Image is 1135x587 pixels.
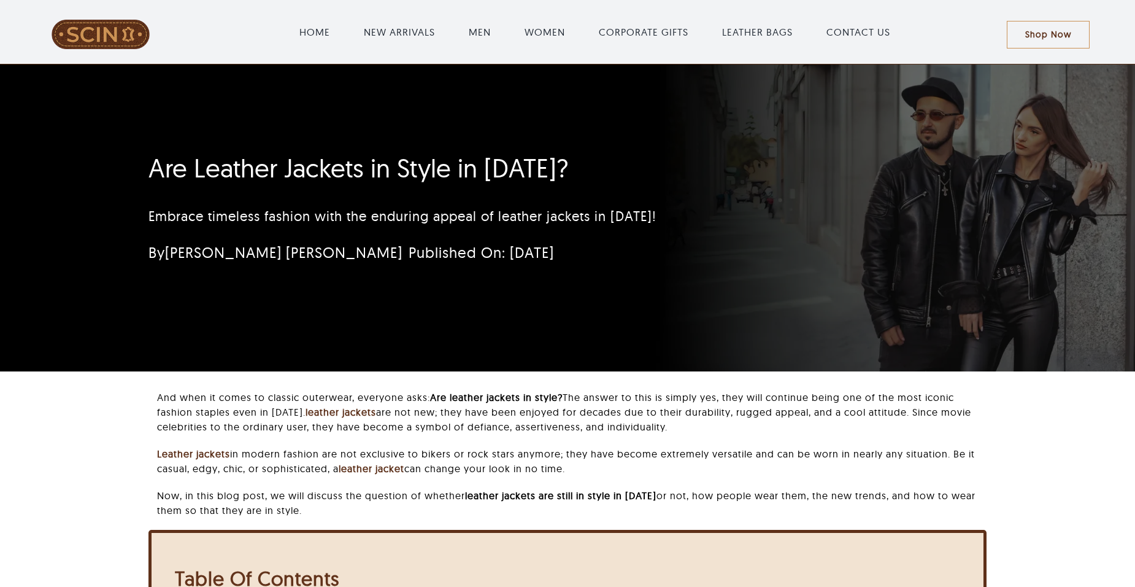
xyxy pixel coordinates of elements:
span: Shop Now [1025,29,1071,40]
a: NEW ARRIVALS [364,25,435,39]
a: MEN [469,25,491,39]
a: leather jackets [306,406,376,418]
a: LEATHER BAGS [722,25,793,39]
p: Embrace timeless fashion with the enduring appeal of leather jackets in [DATE]! [148,206,841,227]
a: Shop Now [1007,21,1090,49]
a: WOMEN [525,25,565,39]
a: HOME [299,25,330,39]
b: Are leather jackets in style? [430,391,563,403]
b: leather jackets are still in style in [DATE] [465,489,656,502]
a: leather jacket [339,462,404,475]
span: Published On: [DATE] [409,243,554,262]
span: By [148,243,402,262]
a: CORPORATE GIFTS [599,25,688,39]
a: Leather jackets [157,448,230,460]
p: Now, in this blog post, we will discuss the question of whether or not, how people wear them, the... [157,488,987,518]
p: in modern fashion are not exclusive to bikers or rock stars anymore; they have become extremely v... [157,446,987,476]
a: [PERSON_NAME] [PERSON_NAME] [165,243,402,262]
nav: Main Menu [183,12,1007,52]
a: CONTACT US [826,25,890,39]
p: And when it comes to classic outerwear, everyone asks: The answer to this is simply yes, they wil... [157,390,987,434]
h1: Are Leather Jackets in Style in [DATE]? [148,153,841,184]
